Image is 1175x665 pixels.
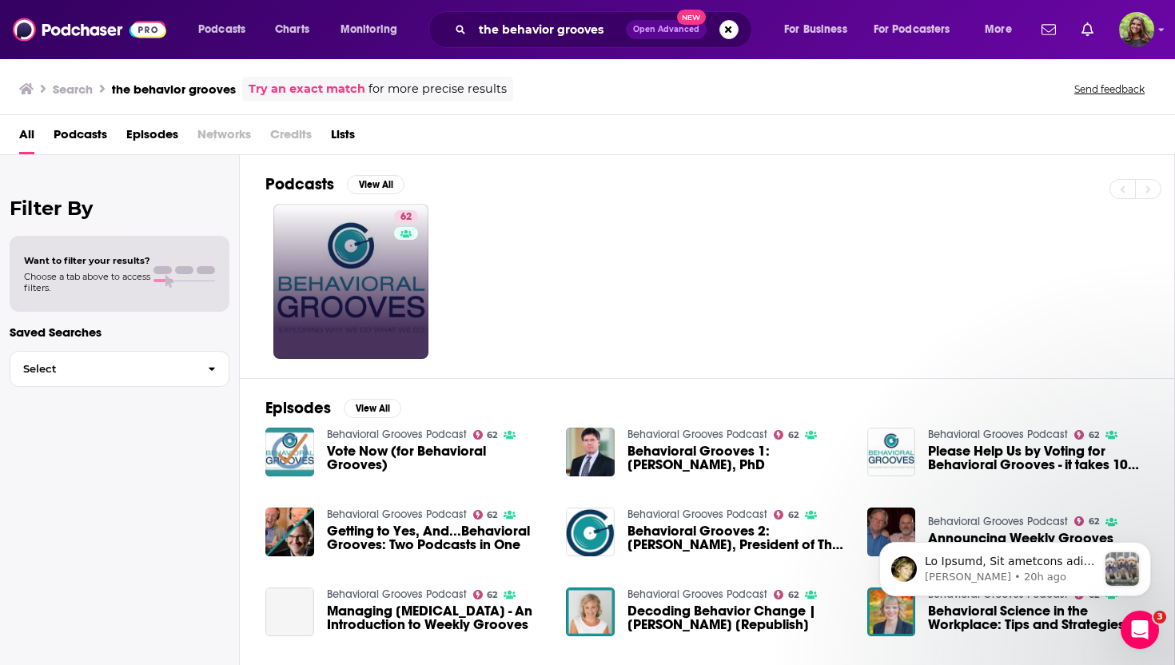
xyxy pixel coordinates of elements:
[344,399,401,418] button: View All
[327,604,548,631] a: Managing Coronavirus - An Introduction to Weekly Grooves
[329,17,418,42] button: open menu
[10,197,229,220] h2: Filter By
[487,512,497,519] span: 62
[867,508,916,556] img: Announcing Weekly Grooves
[331,121,355,154] a: Lists
[627,428,767,441] a: Behavioral Grooves Podcast
[197,121,251,154] span: Networks
[788,432,799,439] span: 62
[566,428,615,476] img: Behavioral Grooves 1: James Heyman, PhD
[53,82,93,97] h3: Search
[1069,82,1149,96] button: Send feedback
[444,11,767,48] div: Search podcasts, credits, & more...
[487,591,497,599] span: 62
[19,121,34,154] a: All
[874,18,950,41] span: For Podcasters
[273,204,428,359] a: 62
[1121,611,1159,649] iframe: Intercom live chat
[627,524,848,552] span: Behavioral Grooves 2: [PERSON_NAME], President of The 421
[472,17,626,42] input: Search podcasts, credits, & more...
[928,428,1068,441] a: Behavioral Grooves Podcast
[265,587,314,636] a: Managing Coronavirus - An Introduction to Weekly Grooves
[54,121,107,154] a: Podcasts
[487,432,497,439] span: 62
[275,18,309,41] span: Charts
[112,82,236,97] h3: the behavior grooves
[928,444,1149,472] a: Please Help Us by Voting for Behavioral Grooves - it takes 10 seconds
[473,590,498,599] a: 62
[265,174,404,194] a: PodcastsView All
[10,325,229,340] p: Saved Searches
[265,174,334,194] h2: Podcasts
[1119,12,1154,47] span: Logged in as reagan34226
[774,430,799,440] a: 62
[270,121,312,154] span: Credits
[566,508,615,556] img: Behavioral Grooves 2: Chad Emerson, President of The 421
[985,18,1012,41] span: More
[774,510,799,520] a: 62
[265,17,319,42] a: Charts
[473,430,498,440] a: 62
[627,524,848,552] a: Behavioral Grooves 2: Chad Emerson, President of The 421
[974,17,1032,42] button: open menu
[10,364,195,374] span: Select
[867,428,916,476] img: Please Help Us by Voting for Behavioral Grooves - it takes 10 seconds
[13,14,166,45] img: Podchaser - Follow, Share and Rate Podcasts
[24,271,150,293] span: Choose a tab above to access filters.
[327,508,467,521] a: Behavioral Grooves Podcast
[400,209,412,225] span: 62
[627,604,848,631] span: Decoding Behavior Change | [PERSON_NAME] [Republish]
[1089,432,1099,439] span: 62
[784,18,847,41] span: For Business
[627,444,848,472] a: Behavioral Grooves 1: James Heyman, PhD
[788,591,799,599] span: 62
[341,18,397,41] span: Monitoring
[327,428,467,441] a: Behavioral Grooves Podcast
[265,508,314,556] img: Getting to Yes, And...Behavioral Grooves: Two Podcasts in One
[1075,16,1100,43] a: Show notifications dropdown
[327,524,548,552] a: Getting to Yes, And...Behavioral Grooves: Two Podcasts in One
[327,604,548,631] span: Managing [MEDICAL_DATA] - An Introduction to Weekly Grooves
[1119,12,1154,47] button: Show profile menu
[265,428,314,476] img: Vote Now (for Behavioral Grooves)
[473,510,498,520] a: 62
[627,587,767,601] a: Behavioral Grooves Podcast
[347,175,404,194] button: View All
[1074,430,1099,440] a: 62
[327,444,548,472] a: Vote Now (for Behavioral Grooves)
[10,351,229,387] button: Select
[1119,12,1154,47] img: User Profile
[265,398,331,418] h2: Episodes
[368,80,507,98] span: for more precise results
[1153,611,1166,623] span: 3
[249,80,365,98] a: Try an exact match
[126,121,178,154] a: Episodes
[774,590,799,599] a: 62
[633,26,699,34] span: Open Advanced
[773,17,867,42] button: open menu
[1035,16,1062,43] a: Show notifications dropdown
[863,17,974,42] button: open menu
[626,20,707,39] button: Open AdvancedNew
[566,587,615,636] img: Decoding Behavior Change | Bri Williams [Republish]
[187,17,266,42] button: open menu
[788,512,799,519] span: 62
